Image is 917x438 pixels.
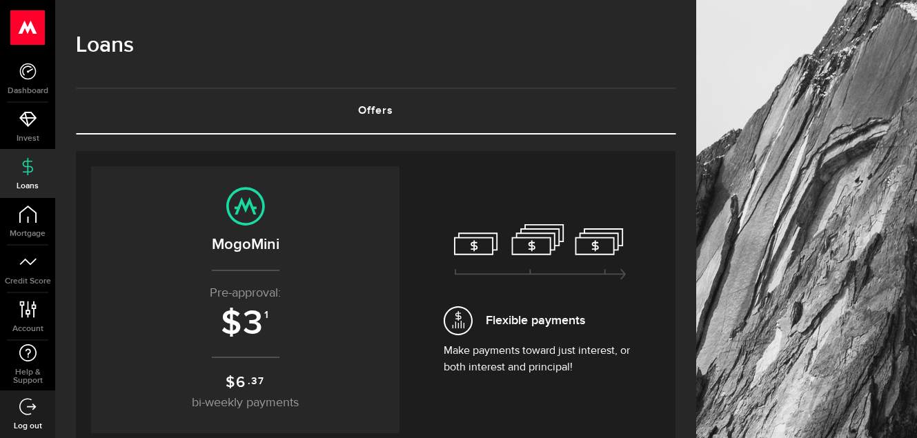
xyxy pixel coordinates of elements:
[859,380,917,438] iframe: LiveChat chat widget
[248,374,265,389] sup: .37
[105,233,386,256] h2: MogoMini
[226,373,236,392] span: $
[105,284,386,303] p: Pre-approval:
[486,311,585,330] span: Flexible payments
[76,28,676,63] h1: Loans
[444,343,637,376] p: Make payments toward just interest, or both interest and principal!
[243,303,264,344] span: 3
[76,89,676,133] a: Offers
[76,88,676,135] ul: Tabs Navigation
[221,303,243,344] span: $
[264,309,270,321] sup: 1
[192,397,299,409] span: bi-weekly payments
[236,373,246,392] span: 6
